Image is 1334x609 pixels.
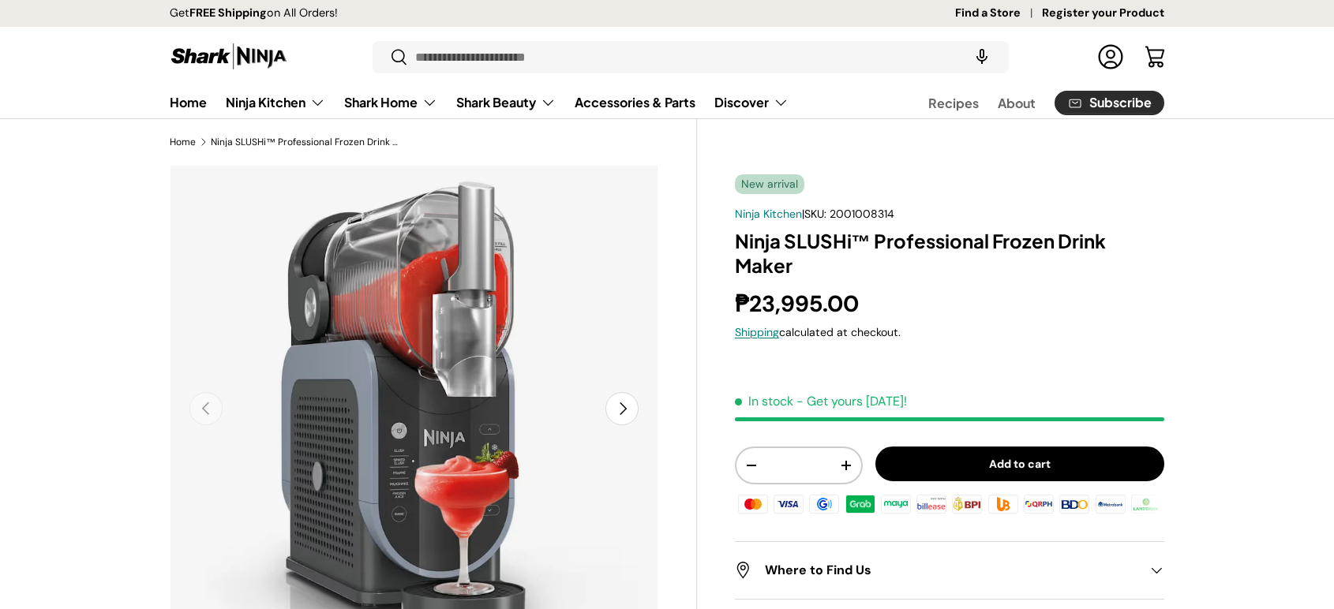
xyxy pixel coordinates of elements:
[928,88,979,118] a: Recipes
[807,492,841,516] img: gcash
[890,87,1164,118] nav: Secondary
[796,393,907,409] p: - Get yours [DATE]!
[804,207,826,221] span: SKU:
[986,492,1021,516] img: ubp
[735,207,802,221] a: Ninja Kitchen
[879,492,913,516] img: maya
[1092,492,1127,516] img: metrobank
[802,207,894,221] span: |
[170,5,338,22] p: Get on All Orders!
[447,87,565,118] summary: Shark Beauty
[950,492,984,516] img: bpi
[735,542,1164,599] summary: Where to Find Us
[955,5,1042,22] a: Find a Store
[714,87,789,118] a: Discover
[735,289,863,319] strong: ₱23,995.00
[735,174,804,194] span: New arrival
[735,393,793,409] span: In stock
[335,87,447,118] summary: Shark Home
[735,561,1139,580] h2: Where to Find Us
[843,492,878,516] img: grabpay
[736,492,770,516] img: master
[170,87,207,118] a: Home
[914,492,949,516] img: billease
[189,6,267,20] strong: FREE Shipping
[575,87,695,118] a: Accessories & Parts
[957,39,1007,74] speech-search-button: Search by voice
[771,492,806,516] img: visa
[875,446,1164,482] button: Add to cart
[1021,492,1056,516] img: qrph
[998,88,1036,118] a: About
[705,87,798,118] summary: Discover
[211,137,400,147] a: Ninja SLUSHi™ Professional Frozen Drink Maker
[344,87,437,118] a: Shark Home
[830,207,894,221] span: 2001008314
[1089,96,1152,109] span: Subscribe
[170,87,789,118] nav: Primary
[735,324,1164,341] div: calculated at checkout.
[735,229,1164,278] h1: Ninja SLUSHi™ Professional Frozen Drink Maker
[735,325,779,339] a: Shipping
[1042,5,1164,22] a: Register your Product
[456,87,556,118] a: Shark Beauty
[1057,492,1092,516] img: bdo
[216,87,335,118] summary: Ninja Kitchen
[1055,91,1164,115] a: Subscribe
[226,87,325,118] a: Ninja Kitchen
[1129,492,1164,516] img: landbank
[170,41,288,72] img: Shark Ninja Philippines
[170,135,697,149] nav: Breadcrumbs
[170,137,196,147] a: Home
